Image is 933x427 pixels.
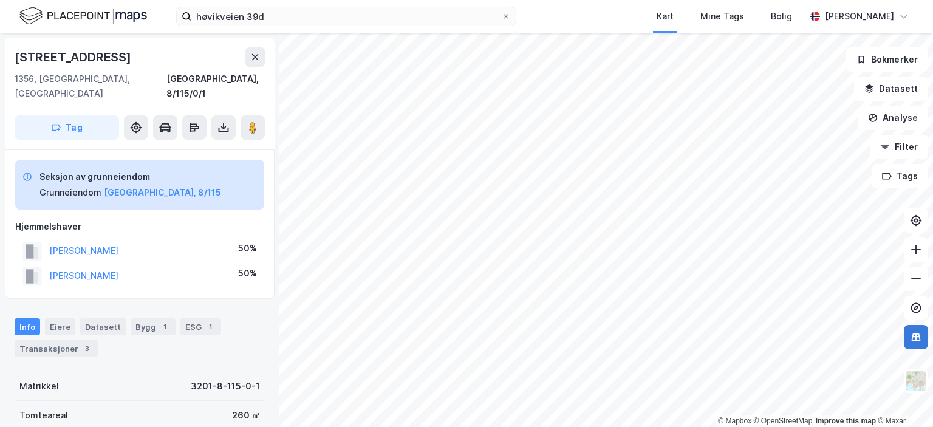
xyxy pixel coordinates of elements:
[700,9,744,24] div: Mine Tags
[872,369,933,427] div: Kontrollprogram for chat
[858,106,928,130] button: Analyse
[39,169,221,184] div: Seksjon av grunneiendom
[771,9,792,24] div: Bolig
[45,318,75,335] div: Eiere
[159,321,171,333] div: 1
[872,369,933,427] iframe: Chat Widget
[872,164,928,188] button: Tags
[15,115,119,140] button: Tag
[846,47,928,72] button: Bokmerker
[180,318,221,335] div: ESG
[854,77,928,101] button: Datasett
[131,318,176,335] div: Bygg
[718,417,751,425] a: Mapbox
[754,417,813,425] a: OpenStreetMap
[238,241,257,256] div: 50%
[15,318,40,335] div: Info
[39,185,101,200] div: Grunneiendom
[657,9,674,24] div: Kart
[19,379,59,394] div: Matrikkel
[870,135,928,159] button: Filter
[81,343,93,355] div: 3
[816,417,876,425] a: Improve this map
[166,72,265,101] div: [GEOGRAPHIC_DATA], 8/115/0/1
[15,340,98,357] div: Transaksjoner
[104,185,221,200] button: [GEOGRAPHIC_DATA], 8/115
[204,321,216,333] div: 1
[15,219,264,234] div: Hjemmelshaver
[80,318,126,335] div: Datasett
[15,72,166,101] div: 1356, [GEOGRAPHIC_DATA], [GEOGRAPHIC_DATA]
[191,7,501,26] input: Søk på adresse, matrikkel, gårdeiere, leietakere eller personer
[19,5,147,27] img: logo.f888ab2527a4732fd821a326f86c7f29.svg
[238,266,257,281] div: 50%
[825,9,894,24] div: [PERSON_NAME]
[191,379,260,394] div: 3201-8-115-0-1
[232,408,260,423] div: 260 ㎡
[15,47,134,67] div: [STREET_ADDRESS]
[19,408,68,423] div: Tomteareal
